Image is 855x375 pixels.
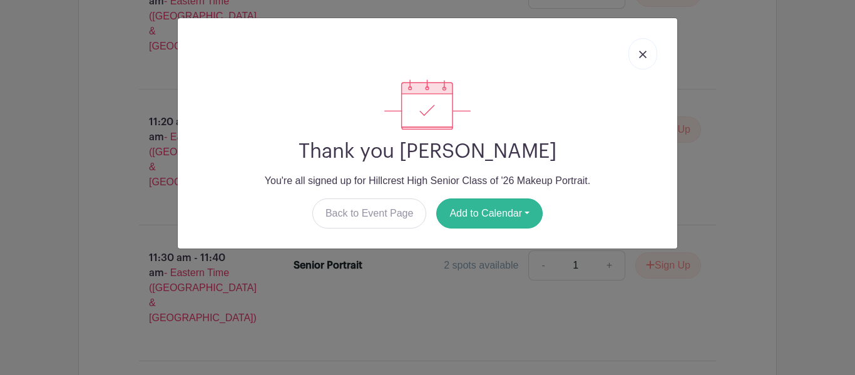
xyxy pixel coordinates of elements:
[384,80,471,130] img: signup_complete-c468d5dda3e2740ee63a24cb0ba0d3ce5d8a4ecd24259e683200fb1569d990c8.svg
[188,173,667,188] p: You're all signed up for Hillcrest High Senior Class of '26 Makeup Portrait.
[188,140,667,163] h2: Thank you [PERSON_NAME]
[436,198,543,229] button: Add to Calendar
[639,51,647,58] img: close_button-5f87c8562297e5c2d7936805f587ecaba9071eb48480494691a3f1689db116b3.svg
[312,198,427,229] a: Back to Event Page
